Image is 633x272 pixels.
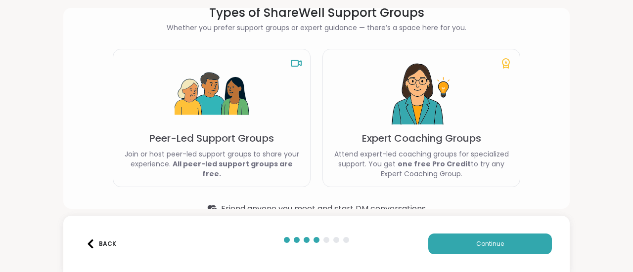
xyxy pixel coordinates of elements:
h1: Types of ShareWell Support Groups [113,5,520,21]
img: Expert Coaching Groups [384,57,458,131]
img: Peer-Led Support Groups [175,57,249,131]
h2: Whether you prefer support groups or expert guidance — there’s a space here for you. [113,23,520,33]
p: Join or host peer-led support groups to share your experience. [121,149,302,179]
b: All peer-led support groups are free. [173,159,293,179]
p: Attend expert-led coaching groups for specialized support. You get to try any Expert Coaching Group. [331,149,512,179]
b: one free Pro Credit [398,159,471,169]
p: Peer-Led Support Groups [149,131,274,145]
p: Expert Coaching Groups [362,131,481,145]
div: Back [86,239,116,248]
span: Friend anyone you meet and start DM conversations [221,203,426,215]
button: Back [81,233,121,254]
button: Continue [428,233,552,254]
span: Continue [476,239,504,248]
